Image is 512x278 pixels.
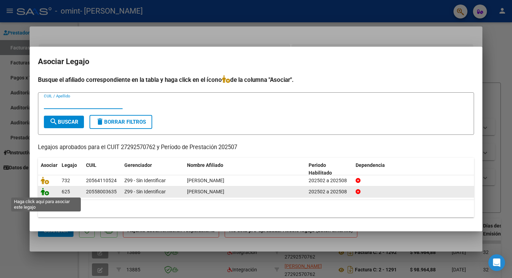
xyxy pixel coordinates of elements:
[309,162,332,176] span: Periodo Habilitado
[306,158,353,181] datatable-header-cell: Periodo Habilitado
[90,115,152,129] button: Borrar Filtros
[124,189,166,194] span: Z99 - Sin Identificar
[49,117,58,126] mat-icon: search
[96,119,146,125] span: Borrar Filtros
[49,119,78,125] span: Buscar
[86,162,96,168] span: CUIL
[38,75,474,84] h4: Busque el afiliado correspondiente en la tabla y haga click en el ícono de la columna "Asociar".
[62,189,70,194] span: 625
[124,162,152,168] span: Gerenciador
[38,158,59,181] datatable-header-cell: Asociar
[309,177,350,185] div: 202502 a 202508
[356,162,385,168] span: Dependencia
[59,158,83,181] datatable-header-cell: Legajo
[353,158,474,181] datatable-header-cell: Dependencia
[187,178,224,183] span: CARDOSO RAMIRO EZEQUIEL
[44,116,84,128] button: Buscar
[38,143,474,152] p: Legajos aprobados para el CUIT 27292570762 y Período de Prestación 202507
[62,178,70,183] span: 732
[96,117,104,126] mat-icon: delete
[86,188,117,196] div: 20558003635
[62,162,77,168] span: Legajo
[86,177,117,185] div: 20564110524
[38,55,474,68] h2: Asociar Legajo
[83,158,122,181] datatable-header-cell: CUIL
[41,162,57,168] span: Asociar
[187,189,224,194] span: CARDOSO VALENTIN MANUEL
[38,200,474,217] div: 2 registros
[122,158,184,181] datatable-header-cell: Gerenciador
[488,254,505,271] div: Open Intercom Messenger
[124,178,166,183] span: Z99 - Sin Identificar
[187,162,223,168] span: Nombre Afiliado
[309,188,350,196] div: 202502 a 202508
[184,158,306,181] datatable-header-cell: Nombre Afiliado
